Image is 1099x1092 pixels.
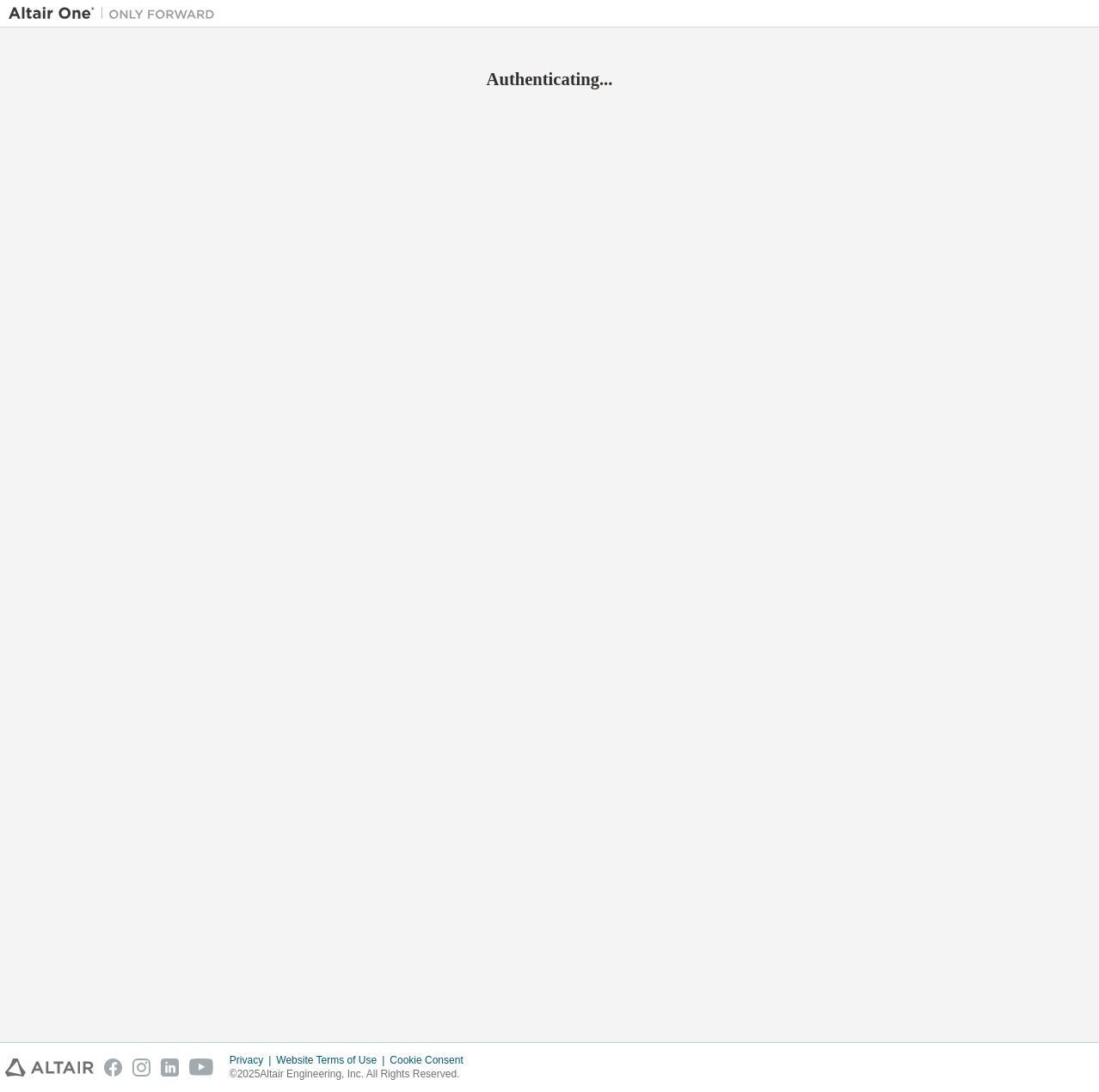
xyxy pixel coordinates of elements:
div: Cookie Consent [390,1053,473,1067]
img: youtube.svg [189,1058,214,1077]
h2: Authenticating... [9,68,1090,90]
div: Website Terms of Use [276,1053,390,1067]
img: altair_logo.svg [5,1058,94,1077]
img: instagram.svg [132,1058,150,1077]
p: © 2025 Altair Engineering, Inc. All Rights Reserved. [230,1067,474,1082]
img: linkedin.svg [161,1058,179,1077]
img: Altair One [9,5,224,22]
img: facebook.svg [104,1058,122,1077]
div: Privacy [230,1053,276,1067]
